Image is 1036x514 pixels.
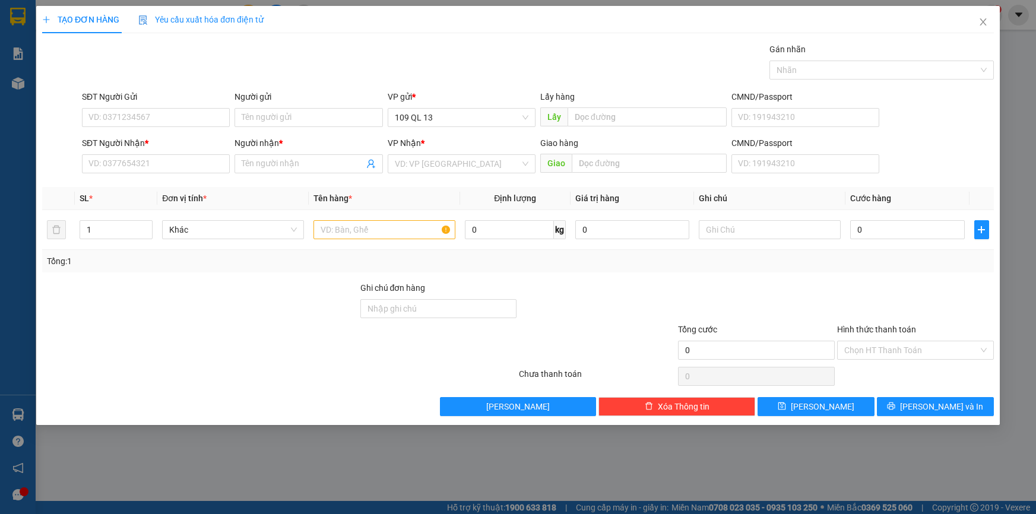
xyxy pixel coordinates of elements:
span: Giao [540,154,572,173]
label: Ghi chú đơn hàng [360,283,426,293]
input: 0 [575,220,690,239]
span: Giao hàng [540,138,578,148]
span: Giá trị hàng [575,193,619,203]
div: SĐT Người Gửi [82,90,230,103]
span: Lấy hàng [540,92,575,101]
input: Ghi Chú [699,220,841,239]
button: delete [47,220,66,239]
span: save [778,402,786,411]
span: Khác [169,221,297,239]
span: kg [554,220,566,239]
div: CMND/Passport [731,90,879,103]
input: Dọc đường [572,154,727,173]
img: icon [138,15,148,25]
button: Close [967,6,1000,39]
span: delete [645,402,653,411]
span: [PERSON_NAME] và In [901,400,984,413]
span: Lấy [540,107,568,126]
input: VD: Bàn, Ghế [313,220,455,239]
span: Đơn vị tính [162,193,207,203]
div: SĐT Người Nhận [82,137,230,150]
span: VP Nhận [388,138,421,148]
label: Hình thức thanh toán [837,325,916,334]
div: Người gửi [235,90,382,103]
span: user-add [366,159,376,169]
div: Tổng: 1 [47,255,400,268]
th: Ghi chú [694,187,845,210]
span: Định lượng [494,193,536,203]
label: Gán nhãn [769,45,806,54]
button: [PERSON_NAME] [440,397,597,416]
div: Chưa thanh toán [518,367,677,388]
button: save[PERSON_NAME] [758,397,875,416]
span: [PERSON_NAME] [486,400,550,413]
span: close [978,17,988,27]
span: Tên hàng [313,193,352,203]
span: Cước hàng [850,193,891,203]
span: plus [975,225,989,234]
button: printer[PERSON_NAME] và In [877,397,994,416]
span: TẠO ĐƠN HÀNG [42,15,119,24]
div: Người nhận [235,137,382,150]
span: Tổng cước [678,325,717,334]
span: [PERSON_NAME] [791,400,854,413]
input: Dọc đường [568,107,727,126]
span: printer [888,402,896,411]
div: CMND/Passport [731,137,879,150]
div: VP gửi [388,90,536,103]
span: SL [80,193,89,203]
span: Yêu cầu xuất hóa đơn điện tử [138,15,264,24]
button: deleteXóa Thông tin [598,397,755,416]
span: plus [42,15,50,24]
span: 109 QL 13 [395,109,528,126]
button: plus [974,220,989,239]
span: Xóa Thông tin [658,400,709,413]
input: Ghi chú đơn hàng [360,299,517,318]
